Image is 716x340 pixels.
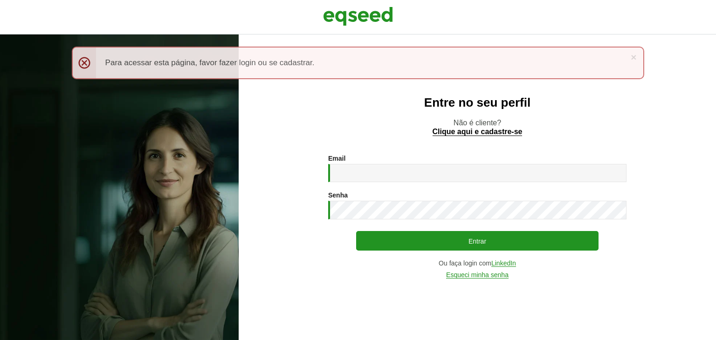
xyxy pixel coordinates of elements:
[433,128,523,136] a: Clique aqui e cadastre-se
[491,260,516,267] a: LinkedIn
[257,96,697,109] h2: Entre no seu perfil
[257,118,697,136] p: Não é cliente?
[631,52,636,62] a: ×
[323,5,393,28] img: EqSeed Logo
[328,155,345,162] label: Email
[356,231,599,251] button: Entrar
[446,272,509,279] a: Esqueci minha senha
[328,260,626,267] div: Ou faça login com
[328,192,348,198] label: Senha
[72,47,645,79] div: Para acessar esta página, favor fazer login ou se cadastrar.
